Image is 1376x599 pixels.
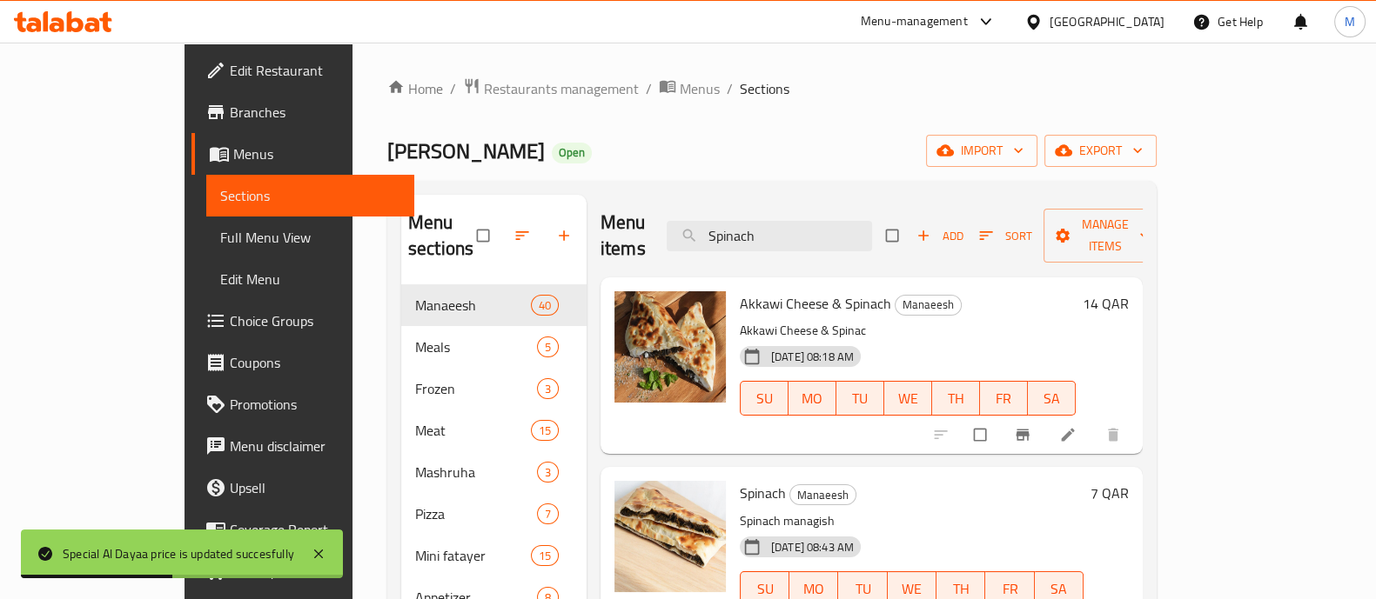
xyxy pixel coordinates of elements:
[727,78,733,99] li: /
[891,386,925,411] span: WE
[538,339,558,356] span: 5
[401,368,587,409] div: Frozen3
[537,336,559,357] div: items
[191,467,414,509] a: Upsell
[1094,416,1136,454] button: delete
[1050,12,1165,31] div: [GEOGRAPHIC_DATA]
[191,509,414,550] a: Coverage Report
[1057,214,1153,257] span: Manage items
[466,219,503,252] span: Select all sections
[401,535,587,576] div: Mini fatayer15
[740,480,786,506] span: Spinach
[789,381,836,416] button: MO
[795,386,829,411] span: MO
[980,381,1028,416] button: FR
[531,545,559,566] div: items
[532,297,558,314] span: 40
[932,381,980,416] button: TH
[191,300,414,342] a: Choice Groups
[916,226,963,246] span: Add
[230,394,400,415] span: Promotions
[1091,481,1129,505] h6: 7 QAR
[545,216,587,255] button: Add section
[987,386,1021,411] span: FR
[1044,135,1157,167] button: export
[415,295,531,316] span: Manaeesh
[191,425,414,467] a: Menu disclaimer
[401,451,587,493] div: Mashruha3
[748,386,782,411] span: SU
[667,221,872,251] input: search
[531,420,559,441] div: items
[1044,209,1167,263] button: Manage items
[895,295,962,316] div: Manaeesh
[979,226,1032,246] span: Sort
[764,349,861,365] span: [DATE] 08:18 AM
[401,284,587,326] div: Manaeesh40
[415,462,537,483] span: Mashruha
[206,258,414,300] a: Edit Menu
[233,143,400,164] span: Menus
[408,210,477,262] h2: Menu sections
[538,506,558,522] span: 7
[230,60,400,81] span: Edit Restaurant
[836,381,884,416] button: TU
[191,342,414,383] a: Coupons
[63,544,294,563] div: Special Al Dayaa price is updated succesfully
[220,227,400,248] span: Full Menu View
[740,320,1076,342] p: Akkawi Cheese & Spinac
[740,510,1084,532] p: Spinach managish
[601,210,646,262] h2: Menu items
[532,548,558,564] span: 15
[537,462,559,483] div: items
[912,223,968,250] button: Add
[387,78,443,99] a: Home
[1003,416,1045,454] button: Branch-specific-item
[532,423,558,439] span: 15
[975,223,1037,250] button: Sort
[230,352,400,373] span: Coupons
[1035,386,1069,411] span: SA
[230,477,400,498] span: Upsell
[415,336,537,357] div: Meals
[415,378,537,399] span: Frozen
[230,561,400,582] span: Grocery Checklist
[531,295,559,316] div: items
[939,386,973,411] span: TH
[230,436,400,456] span: Menu disclaimer
[415,503,537,524] div: Pizza
[450,78,456,99] li: /
[790,485,856,505] span: Manaeesh
[1083,291,1129,316] h6: 14 QAR
[884,381,932,416] button: WE
[191,133,414,175] a: Menus
[415,545,531,566] div: Mini fatayer
[387,77,1157,100] nav: breadcrumb
[552,145,592,160] span: Open
[230,310,400,331] span: Choice Groups
[206,175,414,216] a: Sections
[614,291,726,403] img: Akkawi Cheese & Spinach
[861,11,968,32] div: Menu-management
[191,50,414,91] a: Edit Restaurant
[484,78,639,99] span: Restaurants management
[680,78,720,99] span: Menus
[415,420,531,441] span: Meat
[401,493,587,535] div: Pizza7
[968,223,1044,250] span: Sort items
[220,185,400,206] span: Sections
[740,290,891,316] span: Akkawi Cheese & Spinach
[789,484,856,505] div: Manaeesh
[926,135,1037,167] button: import
[1058,140,1143,162] span: export
[646,78,652,99] li: /
[537,503,559,524] div: items
[230,102,400,123] span: Branches
[740,381,789,416] button: SU
[191,91,414,133] a: Branches
[843,386,877,411] span: TU
[940,140,1024,162] span: import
